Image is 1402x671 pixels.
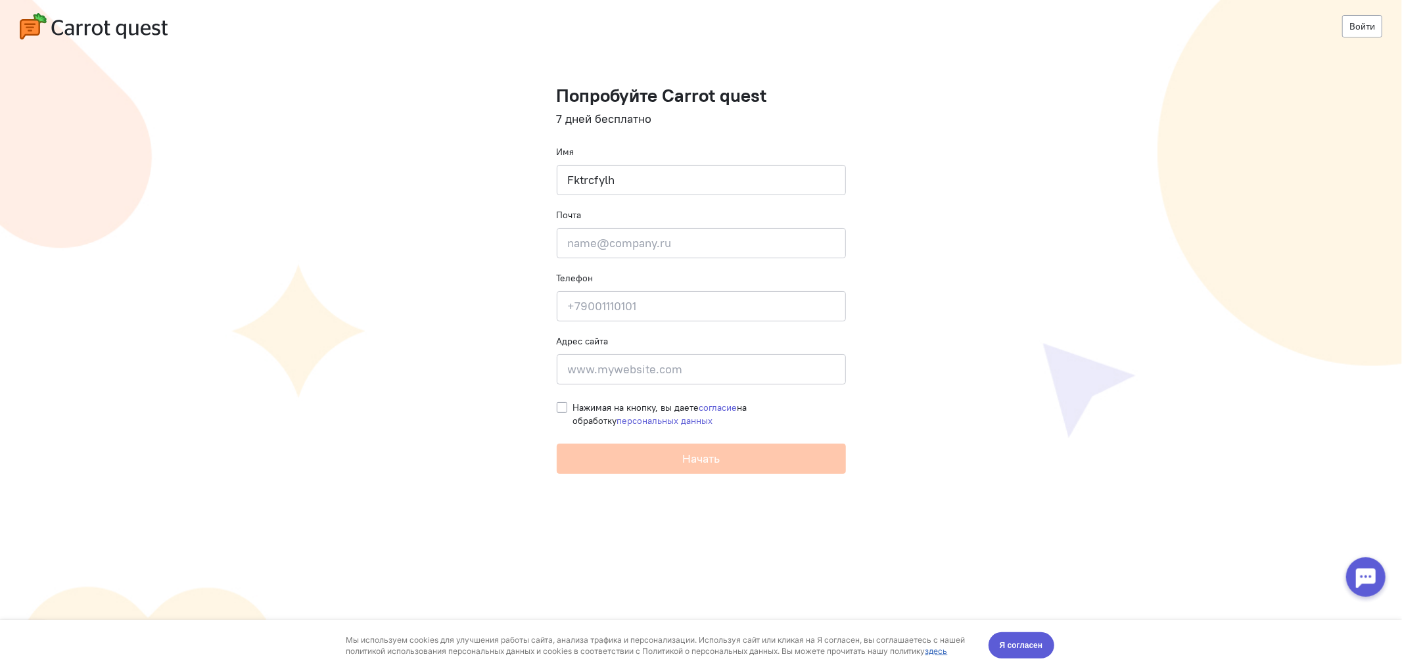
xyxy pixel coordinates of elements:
div: Мы используем cookies для улучшения работы сайта, анализа трафика и персонализации. Используя сай... [346,14,973,37]
h1: Попробуйте Carrot quest [557,85,846,106]
input: name@company.ru [557,228,846,258]
a: здесь [925,26,948,36]
label: Телефон [557,271,594,285]
button: Я согласен [989,12,1054,39]
input: www.mywebsite.com [557,354,846,384]
label: Адрес сайта [557,335,609,348]
input: Ваше имя [557,165,846,195]
span: Нажимая на кнопку, вы даете на обработку [573,402,747,427]
span: Начать [682,451,720,466]
label: Почта [557,208,582,221]
a: согласие [699,402,737,413]
button: Начать [557,444,846,474]
a: персональных данных [617,415,713,427]
input: +79001110101 [557,291,846,321]
label: Имя [557,145,574,158]
a: Войти [1342,15,1382,37]
span: Я согласен [1000,19,1043,32]
h4: 7 дней бесплатно [557,112,846,126]
img: carrot-quest-logo.svg [20,13,168,39]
